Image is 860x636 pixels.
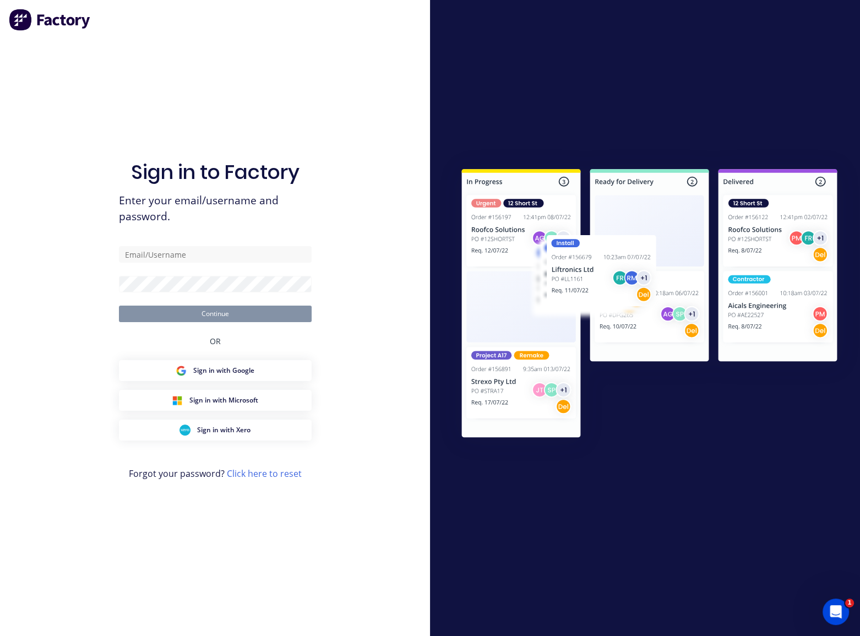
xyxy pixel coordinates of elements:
[210,322,221,360] div: OR
[119,420,312,441] button: Xero Sign inSign in with Xero
[119,246,312,263] input: Email/Username
[176,365,187,376] img: Google Sign in
[189,395,258,405] span: Sign in with Microsoft
[119,306,312,322] button: Continue
[119,390,312,411] button: Microsoft Sign inSign in with Microsoft
[131,160,300,184] h1: Sign in to Factory
[172,395,183,406] img: Microsoft Sign in
[129,467,302,480] span: Forgot your password?
[119,360,312,381] button: Google Sign inSign in with Google
[179,425,190,436] img: Xero Sign in
[197,425,251,435] span: Sign in with Xero
[119,193,312,225] span: Enter your email/username and password.
[193,366,254,376] span: Sign in with Google
[227,468,302,480] a: Click here to reset
[845,599,854,607] span: 1
[823,599,849,625] iframe: Intercom live chat
[9,9,91,31] img: Factory
[439,148,860,463] img: Sign in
